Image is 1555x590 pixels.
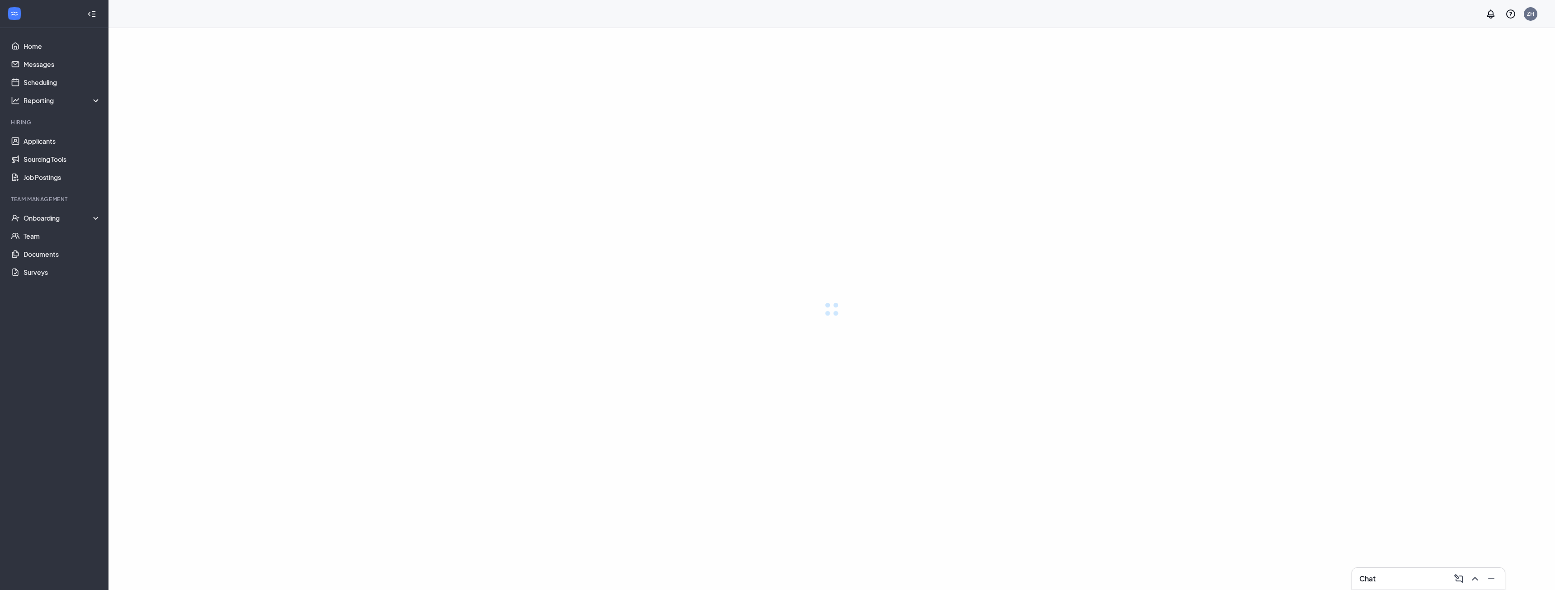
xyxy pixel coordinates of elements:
button: ChevronUp [1467,571,1481,586]
a: Home [24,37,101,55]
svg: Minimize [1486,573,1497,584]
svg: QuestionInfo [1505,9,1516,19]
div: Reporting [24,96,101,105]
div: ZH [1527,10,1534,18]
svg: ComposeMessage [1453,573,1464,584]
svg: Analysis [11,96,20,105]
div: Onboarding [24,213,101,222]
a: Documents [24,245,101,263]
button: Minimize [1483,571,1498,586]
a: Applicants [24,132,101,150]
a: Job Postings [24,168,101,186]
a: Sourcing Tools [24,150,101,168]
svg: WorkstreamLogo [10,9,19,18]
a: Messages [24,55,101,73]
div: Team Management [11,195,99,203]
h3: Chat [1359,574,1376,584]
button: ComposeMessage [1451,571,1465,586]
a: Team [24,227,101,245]
svg: ChevronUp [1470,573,1480,584]
div: Hiring [11,118,99,126]
a: Scheduling [24,73,101,91]
a: Surveys [24,263,101,281]
svg: UserCheck [11,213,20,222]
svg: Notifications [1485,9,1496,19]
svg: Collapse [87,9,96,19]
